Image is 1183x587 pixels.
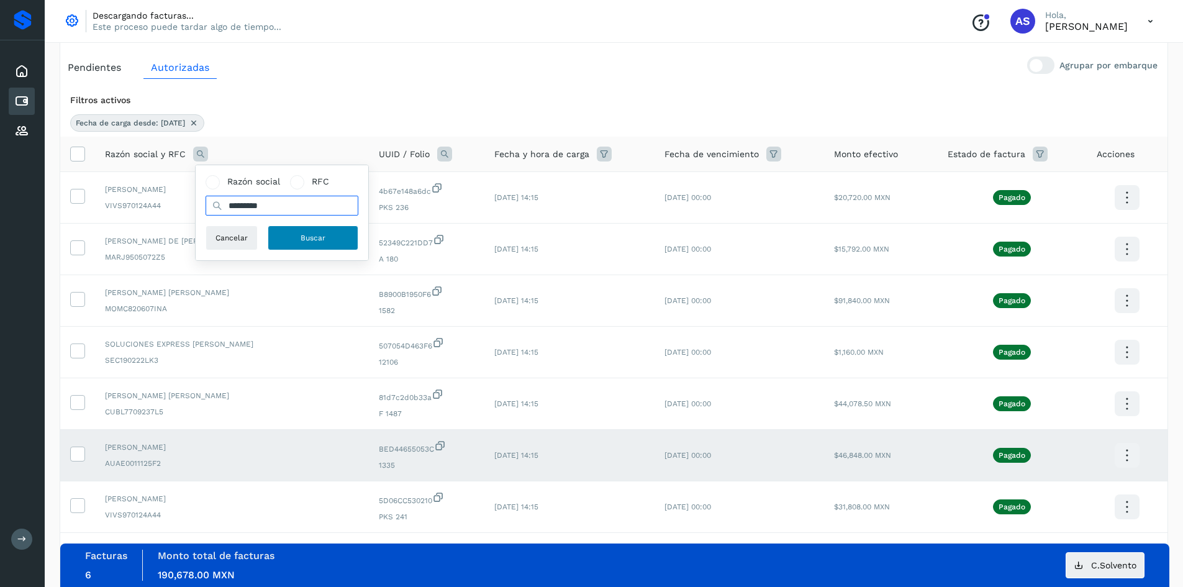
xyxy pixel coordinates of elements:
[9,88,35,115] div: Cuentas por pagar
[494,296,538,305] span: [DATE] 14:15
[105,148,186,161] span: Razón social y RFC
[494,148,589,161] span: Fecha y hora de carga
[664,348,711,357] span: [DATE] 00:00
[999,296,1025,305] p: Pagado
[834,348,884,357] span: $1,160.00 MXN
[664,451,711,460] span: [DATE] 00:00
[999,451,1025,460] p: Pagado
[834,245,889,253] span: $15,792.00 MXN
[494,399,538,408] span: [DATE] 14:15
[379,253,474,265] span: A 180
[379,202,474,213] span: PKS 236
[151,61,209,73] span: Autorizadas
[664,148,759,161] span: Fecha de vencimiento
[999,399,1025,408] p: Pagado
[105,287,359,298] span: [PERSON_NAME] [PERSON_NAME]
[494,451,538,460] span: [DATE] 14:15
[85,569,91,581] span: 6
[105,390,359,401] span: [PERSON_NAME] [PERSON_NAME]
[664,193,711,202] span: [DATE] 00:00
[1097,148,1135,161] span: Acciones
[379,148,430,161] span: UUID / Folio
[834,296,890,305] span: $91,840.00 MXN
[834,148,898,161] span: Monto efectivo
[1091,561,1136,570] span: C.Solvento
[379,460,474,471] span: 1335
[1045,20,1128,32] p: Antonio Soto Torres
[999,193,1025,202] p: Pagado
[494,193,538,202] span: [DATE] 14:15
[105,184,359,195] span: [PERSON_NAME]
[105,339,359,350] span: SOLUCIONES EXPRESS [PERSON_NAME]
[105,493,359,504] span: [PERSON_NAME]
[999,348,1025,357] p: Pagado
[494,245,538,253] span: [DATE] 14:15
[379,305,474,316] span: 1582
[9,58,35,85] div: Inicio
[85,550,127,562] label: Facturas
[93,10,281,21] p: Descargando facturas...
[379,182,474,197] span: 4b67e148a6dc
[105,235,359,247] span: [PERSON_NAME] DE [PERSON_NAME] [PERSON_NAME]
[834,193,891,202] span: $20,720.00 MXN
[379,357,474,368] span: 12106
[664,503,711,511] span: [DATE] 00:00
[664,399,711,408] span: [DATE] 00:00
[494,348,538,357] span: [DATE] 14:15
[999,503,1025,511] p: Pagado
[664,296,711,305] span: [DATE] 00:00
[105,509,359,521] span: VIVS970124A44
[379,408,474,419] span: F 1487
[68,61,121,73] span: Pendientes
[93,21,281,32] p: Este proceso puede tardar algo de tiempo...
[1066,552,1144,578] button: C.Solvento
[379,234,474,248] span: 52349C221DD7
[70,94,1158,107] div: Filtros activos
[76,117,185,129] span: Fecha de carga desde: [DATE]
[158,569,235,581] span: 190,678.00 MXN
[834,503,890,511] span: $31,808.00 MXN
[1059,60,1158,71] p: Agrupar por embarque
[948,148,1025,161] span: Estado de factura
[105,252,359,263] span: MARJ9505072Z5
[379,337,474,352] span: 507054D463F6
[999,245,1025,253] p: Pagado
[379,440,474,455] span: BED44655053C
[834,451,891,460] span: $46,848.00 MXN
[379,285,474,300] span: B8900B1950F6
[105,442,359,453] span: [PERSON_NAME]
[105,355,359,366] span: SEC190222LK3
[158,550,274,562] label: Monto total de facturas
[379,491,474,506] span: 5D06CC530210
[379,388,474,403] span: 81d7c2d0b33a
[105,303,359,314] span: MOMC820607INA
[105,458,359,469] span: AUAE0011125F2
[105,406,359,417] span: CUBL7709237L5
[9,117,35,145] div: Proveedores
[70,114,204,132] div: Fecha de carga desde: 2025-10-13
[664,245,711,253] span: [DATE] 00:00
[494,503,538,511] span: [DATE] 14:15
[1045,10,1128,20] p: Hola,
[105,200,359,211] span: VIVS970124A44
[834,399,891,408] span: $44,078.50 MXN
[379,511,474,522] span: PKS 241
